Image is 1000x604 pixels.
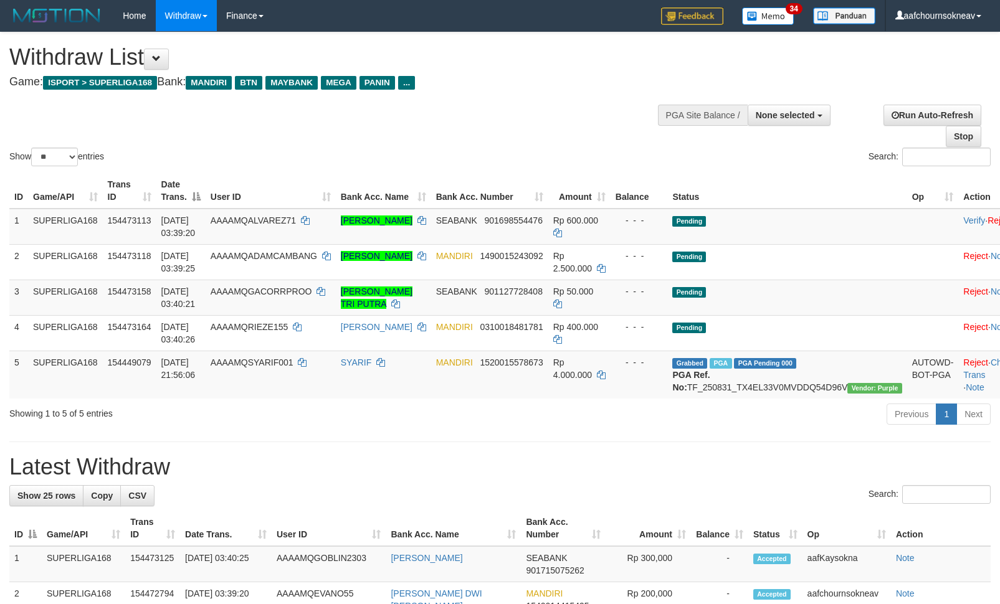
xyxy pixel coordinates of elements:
[211,357,293,367] span: AAAAMQSYARIF001
[548,173,611,209] th: Amount: activate to sort column ascending
[103,173,156,209] th: Trans ID: activate to sort column ascending
[9,173,28,209] th: ID
[341,357,372,367] a: SYARIF
[9,45,654,70] h1: Withdraw List
[28,244,103,280] td: SUPERLIGA168
[606,511,691,546] th: Amount: activate to sort column ascending
[17,491,75,501] span: Show 25 rows
[272,511,386,546] th: User ID: activate to sort column ascending
[753,589,791,600] span: Accepted
[108,322,151,332] span: 154473164
[9,148,104,166] label: Show entries
[9,76,654,88] h4: Game: Bank:
[946,126,981,147] a: Stop
[180,546,272,582] td: [DATE] 03:40:25
[9,455,991,479] h1: Latest Withdraw
[391,553,462,563] a: [PERSON_NAME]
[28,280,103,315] td: SUPERLIGA168
[9,546,42,582] td: 1
[386,511,521,546] th: Bank Acc. Name: activate to sort column ascending
[180,511,272,546] th: Date Trans.: activate to sort column ascending
[672,370,710,392] b: PGA Ref. No:
[813,7,875,24] img: panduan.png
[9,402,407,420] div: Showing 1 to 5 of 5 entries
[28,351,103,399] td: SUPERLIGA168
[186,76,232,90] span: MANDIRI
[966,382,984,392] a: Note
[125,511,180,546] th: Trans ID: activate to sort column ascending
[748,511,802,546] th: Status: activate to sort column ascending
[902,485,991,504] input: Search:
[43,76,157,90] span: ISPORT > SUPERLIGA168
[887,403,936,425] a: Previous
[896,588,915,598] a: Note
[883,105,981,126] a: Run Auto-Refresh
[484,286,542,296] span: Copy 901127728408 to clipboard
[869,148,991,166] label: Search:
[963,322,988,332] a: Reject
[672,358,707,369] span: Grabbed
[211,286,312,296] span: AAAAMQGACORRPROO
[9,209,28,245] td: 1
[658,105,748,126] div: PGA Site Balance /
[710,358,731,369] span: Marked by aafchoeunmanni
[742,7,794,25] img: Button%20Memo.svg
[211,215,296,225] span: AAAAMQALVAREZ71
[28,209,103,245] td: SUPERLIGA168
[907,351,959,399] td: AUTOWD-BOT-PGA
[9,511,42,546] th: ID: activate to sort column descending
[667,173,907,209] th: Status
[963,357,988,367] a: Reject
[802,511,891,546] th: Op: activate to sort column ascending
[211,251,317,261] span: AAAAMQADAMCAMBANG
[748,105,831,126] button: None selected
[31,148,78,166] select: Showentries
[398,76,415,90] span: ...
[963,251,988,261] a: Reject
[108,357,151,367] span: 154449079
[336,173,431,209] th: Bank Acc. Name: activate to sort column ascending
[936,403,957,425] a: 1
[28,173,103,209] th: Game/API: activate to sort column ascending
[480,251,543,261] span: Copy 1490015243092 to clipboard
[553,251,592,273] span: Rp 2.500.000
[734,358,796,369] span: PGA Pending
[161,322,196,344] span: [DATE] 03:40:26
[616,214,663,227] div: - - -
[526,588,563,598] span: MANDIRI
[108,251,151,261] span: 154473118
[553,357,592,380] span: Rp 4.000.000
[108,215,151,225] span: 154473113
[691,511,748,546] th: Balance: activate to sort column ascending
[521,511,606,546] th: Bank Acc. Number: activate to sort column ascending
[125,546,180,582] td: 154473125
[672,252,706,262] span: Pending
[553,286,594,296] span: Rp 50.000
[9,315,28,351] td: 4
[9,280,28,315] td: 3
[526,565,584,575] span: Copy 901715075262 to clipboard
[9,351,28,399] td: 5
[341,251,412,261] a: [PERSON_NAME]
[484,215,542,225] span: Copy 901698554476 to clipboard
[802,546,891,582] td: aafKaysokna
[891,511,991,546] th: Action
[606,546,691,582] td: Rp 300,000
[611,173,668,209] th: Balance
[907,173,959,209] th: Op: activate to sort column ascending
[9,485,83,506] a: Show 25 rows
[436,215,477,225] span: SEABANK
[108,286,151,296] span: 154473158
[436,357,473,367] span: MANDIRI
[9,6,104,25] img: MOTION_logo.png
[667,351,907,399] td: TF_250831_TX4EL33V0MVDDQ54D96V
[480,357,543,367] span: Copy 1520015578673 to clipboard
[661,7,723,25] img: Feedback.jpg
[42,546,125,582] td: SUPERLIGA168
[9,244,28,280] td: 2
[128,491,146,501] span: CSV
[341,322,412,332] a: [PERSON_NAME]
[436,322,473,332] span: MANDIRI
[616,285,663,298] div: - - -
[672,323,706,333] span: Pending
